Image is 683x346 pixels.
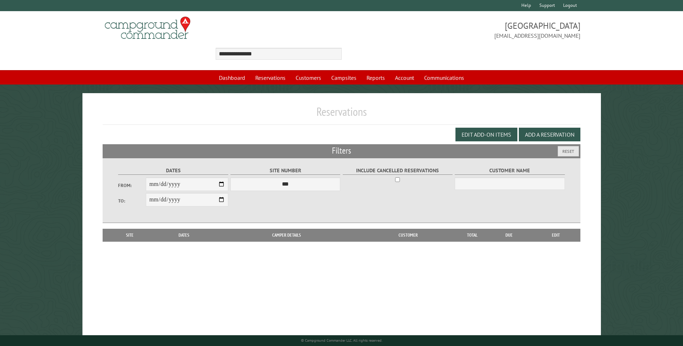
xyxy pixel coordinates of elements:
[106,229,153,242] th: Site
[391,71,418,85] a: Account
[103,105,580,124] h1: Reservations
[420,71,468,85] a: Communications
[103,144,580,158] h2: Filters
[118,197,145,204] label: To:
[301,338,382,343] small: © Campground Commander LLC. All rights reserved.
[455,167,565,175] label: Customer Name
[215,229,358,242] th: Camper Details
[153,229,215,242] th: Dates
[342,20,580,40] span: [GEOGRAPHIC_DATA] [EMAIL_ADDRESS][DOMAIN_NAME]
[230,167,340,175] label: Site Number
[486,229,532,242] th: Due
[118,182,145,189] label: From:
[519,128,580,141] button: Add a Reservation
[358,229,458,242] th: Customer
[291,71,325,85] a: Customers
[118,167,228,175] label: Dates
[103,14,193,42] img: Campground Commander
[362,71,389,85] a: Reports
[455,128,517,141] button: Edit Add-on Items
[215,71,250,85] a: Dashboard
[458,229,486,242] th: Total
[532,229,580,242] th: Edit
[251,71,290,85] a: Reservations
[558,146,579,156] button: Reset
[343,167,453,175] label: Include Cancelled Reservations
[327,71,361,85] a: Campsites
